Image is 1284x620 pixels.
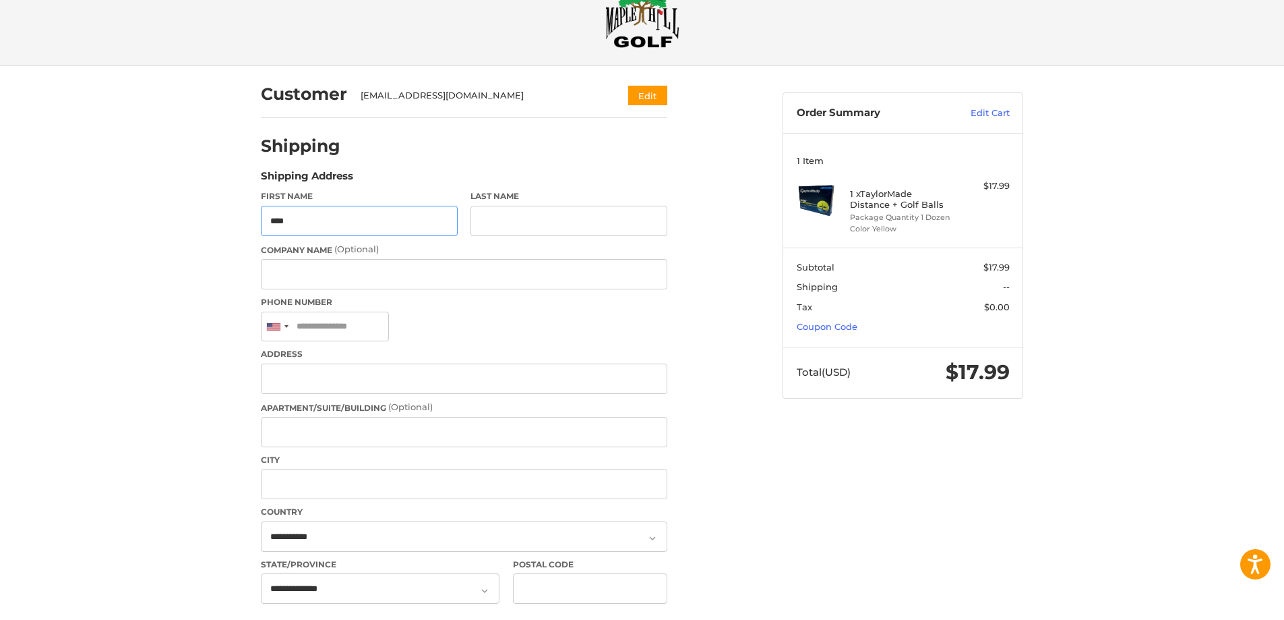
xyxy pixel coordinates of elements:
[261,559,499,571] label: State/Province
[983,262,1010,273] span: $17.99
[797,302,812,312] span: Tax
[942,107,1010,120] a: Edit Cart
[628,86,667,105] button: Edit
[850,188,953,210] h4: 1 x TaylorMade Distance + Golf Balls
[261,243,667,256] label: Company Name
[261,454,667,466] label: City
[261,84,347,105] h2: Customer
[261,190,458,202] label: First Name
[797,321,857,332] a: Coupon Code
[261,169,353,190] legend: Shipping Address
[261,506,667,518] label: Country
[261,136,340,157] h2: Shipping
[361,89,603,103] div: [EMAIL_ADDRESS][DOMAIN_NAME]
[470,190,667,202] label: Last Name
[850,212,953,223] li: Package Quantity 1 Dozen
[946,360,1010,385] span: $17.99
[334,244,379,254] small: (Optional)
[797,281,838,292] span: Shipping
[261,348,667,360] label: Address
[262,312,293,341] div: United States: +1
[956,179,1010,193] div: $17.99
[984,302,1010,312] span: $0.00
[388,401,433,412] small: (Optional)
[797,107,942,120] h3: Order Summary
[797,262,834,273] span: Subtotal
[513,559,668,571] label: Postal Code
[261,401,667,414] label: Apartment/Suite/Building
[261,296,667,308] label: Phone Number
[797,366,851,378] span: Total (USD)
[1003,281,1010,292] span: --
[850,223,953,235] li: Color Yellow
[797,155,1010,166] h3: 1 Item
